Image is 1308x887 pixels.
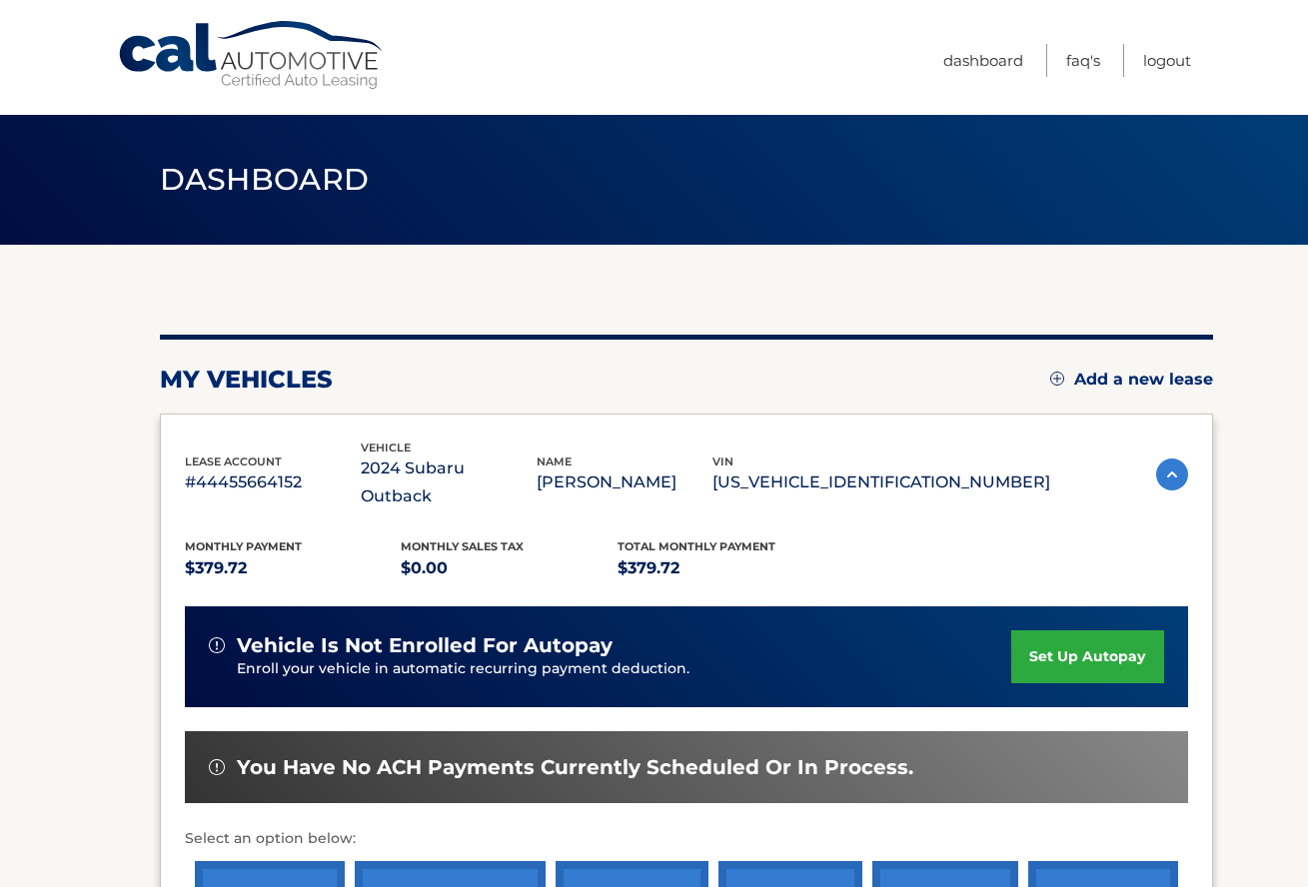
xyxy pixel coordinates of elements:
h2: my vehicles [160,365,333,395]
span: vin [712,454,733,468]
p: $379.72 [185,554,402,582]
span: Total Monthly Payment [618,539,775,553]
p: [PERSON_NAME] [537,468,712,496]
a: Dashboard [943,44,1023,77]
a: FAQ's [1066,44,1100,77]
span: vehicle is not enrolled for autopay [237,633,613,658]
a: set up autopay [1011,630,1163,683]
span: lease account [185,454,282,468]
img: alert-white.svg [209,637,225,653]
span: name [537,454,572,468]
p: Enroll your vehicle in automatic recurring payment deduction. [237,658,1012,680]
span: Monthly sales Tax [401,539,524,553]
a: Cal Automotive [117,20,387,91]
span: You have no ACH payments currently scheduled or in process. [237,755,913,780]
span: vehicle [361,441,411,454]
p: Select an option below: [185,827,1188,851]
span: Dashboard [160,161,370,198]
span: Monthly Payment [185,539,302,553]
p: [US_VEHICLE_IDENTIFICATION_NUMBER] [712,468,1050,496]
p: $379.72 [618,554,834,582]
img: accordion-active.svg [1156,458,1188,490]
a: Logout [1143,44,1191,77]
p: $0.00 [401,554,618,582]
p: #44455664152 [185,468,361,496]
img: add.svg [1050,372,1064,386]
a: Add a new lease [1050,370,1213,390]
img: alert-white.svg [209,759,225,775]
p: 2024 Subaru Outback [361,454,537,510]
